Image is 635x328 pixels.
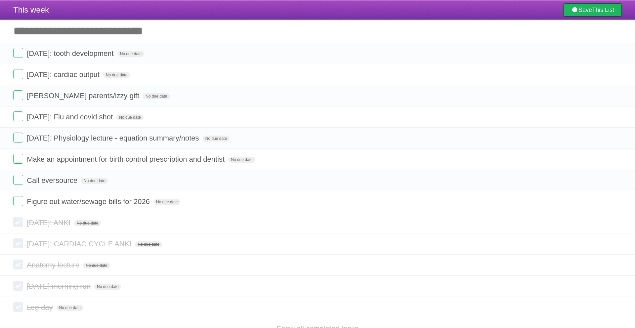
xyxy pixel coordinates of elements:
span: [DATE]: Flu and covid shot [27,113,114,121]
label: Done [13,175,23,185]
label: Done [13,217,23,227]
label: Done [13,90,23,100]
label: Done [13,260,23,269]
label: Done [13,238,23,248]
span: Figure out water/sewage bills for 2026 [27,197,151,206]
span: No due date [153,199,180,205]
span: No due date [94,284,121,290]
span: Call eversource [27,176,79,184]
span: Make an appointment for birth control prescription and dentist [27,155,226,163]
a: SaveThis List [563,3,622,17]
span: No due date [228,157,255,163]
span: No due date [135,241,162,247]
label: Done [13,69,23,79]
span: [DATE]: CARDIAC CYCLE ANKI [27,240,133,248]
span: [DATE]: ANKI [27,219,72,227]
span: No due date [203,136,230,142]
b: This List [592,7,614,13]
span: [DATE]: tooth development [27,49,115,58]
label: Done [13,111,23,121]
label: Done [13,302,23,312]
label: Done [13,133,23,143]
span: No due date [143,93,170,99]
span: [PERSON_NAME] parents/izzy gift [27,92,141,100]
span: No due date [116,114,143,120]
label: Done [13,196,23,206]
span: No due date [117,51,144,57]
span: Anatomy lecture [27,261,81,269]
span: No due date [74,220,101,226]
span: Leg day [27,303,54,311]
span: No due date [57,305,83,311]
label: Done [13,154,23,164]
span: No due date [83,263,110,268]
span: [DATE]: cardiac output [27,70,101,79]
span: No due date [103,72,130,78]
span: [DATE] morning run [27,282,92,290]
label: Done [13,48,23,58]
span: No due date [81,178,108,184]
label: Done [13,281,23,291]
span: This week [13,5,49,14]
span: [DATE]: Physiology lecture - equation summary/notes [27,134,200,142]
